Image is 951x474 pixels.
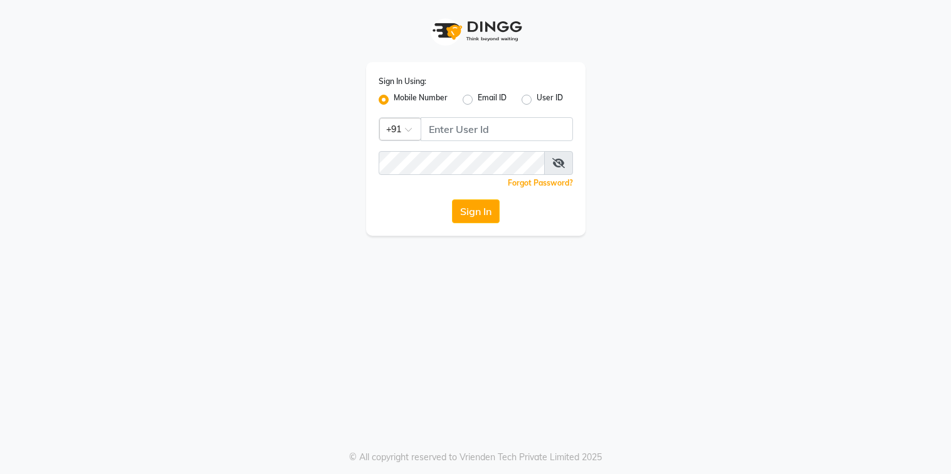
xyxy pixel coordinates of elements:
a: Forgot Password? [508,178,573,187]
label: User ID [537,92,563,107]
input: Username [379,151,545,175]
input: Username [421,117,573,141]
label: Mobile Number [394,92,448,107]
img: logo1.svg [426,13,526,50]
label: Email ID [478,92,507,107]
button: Sign In [452,199,500,223]
label: Sign In Using: [379,76,426,87]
